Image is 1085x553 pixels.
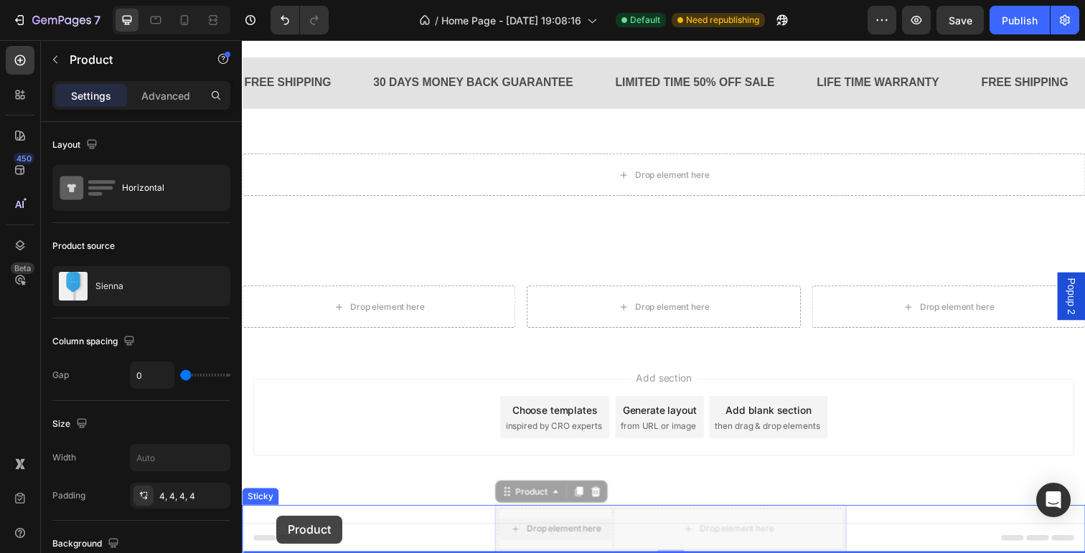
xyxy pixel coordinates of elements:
[1036,483,1071,517] div: Open Intercom Messenger
[52,136,100,155] div: Layout
[131,362,174,388] input: Auto
[122,171,210,204] div: Horizontal
[95,281,123,291] p: Sienna
[70,51,192,68] p: Product
[936,6,984,34] button: Save
[435,13,438,28] span: /
[1002,13,1038,28] div: Publish
[686,14,759,27] span: Need republishing
[141,88,190,103] p: Advanced
[131,445,230,471] input: Auto
[59,272,88,301] img: product feature img
[94,11,100,29] p: 7
[159,490,227,503] div: 4, 4, 4, 4
[11,263,34,274] div: Beta
[242,40,1085,553] iframe: Design area
[840,243,854,280] span: Popup 2
[949,14,972,27] span: Save
[52,451,76,464] div: Width
[71,88,111,103] p: Settings
[441,13,581,28] span: Home Page - [DATE] 19:08:16
[990,6,1050,34] button: Publish
[52,332,138,351] div: Column spacing
[6,6,107,34] button: 7
[52,415,90,434] div: Size
[52,240,115,252] div: Product source
[52,489,85,502] div: Padding
[271,6,329,34] div: Undo/Redo
[630,14,660,27] span: Default
[52,369,69,382] div: Gap
[14,153,34,164] div: 450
